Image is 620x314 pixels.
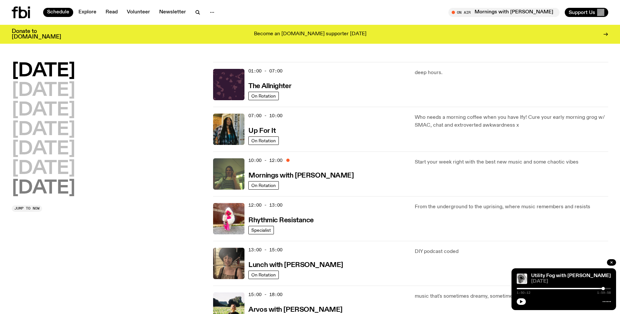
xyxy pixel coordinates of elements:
[12,62,75,80] button: [DATE]
[248,172,354,179] h3: Mornings with [PERSON_NAME]
[415,292,608,300] p: music that's sometimes dreamy, sometimes fast, but always good!
[213,158,244,190] img: Jim Kretschmer in a really cute outfit with cute braids, standing on a train holding up a peace s...
[155,8,190,17] a: Newsletter
[251,138,276,143] span: On Rotation
[248,113,282,119] span: 07:00 - 10:00
[12,29,61,40] h3: Donate to [DOMAIN_NAME]
[248,271,279,279] a: On Rotation
[248,128,276,134] h3: Up For It
[12,160,75,178] button: [DATE]
[14,207,40,210] span: Jump to now
[531,273,611,278] a: Utility Fog with [PERSON_NAME]
[415,248,608,256] p: DIY podcast coded
[415,114,608,129] p: Who needs a morning coffee when you have Ify! Cure your early morning grog w/ SMAC, chat and extr...
[248,306,342,313] h3: Arvos with [PERSON_NAME]
[569,9,595,15] span: Support Us
[531,279,611,284] span: [DATE]
[102,8,122,17] a: Read
[251,183,276,188] span: On Rotation
[248,181,279,190] a: On Rotation
[12,101,75,119] button: [DATE]
[12,140,75,158] button: [DATE]
[251,272,276,277] span: On Rotation
[248,171,354,179] a: Mornings with [PERSON_NAME]
[248,157,282,164] span: 10:00 - 12:00
[213,203,244,234] img: Attu crouches on gravel in front of a brown wall. They are wearing a white fur coat with a hood, ...
[213,114,244,145] img: Ify - a Brown Skin girl with black braided twists, looking up to the side with her tongue stickin...
[456,10,556,15] span: Tune in live
[248,82,291,90] a: The Allnighter
[12,179,75,197] button: [DATE]
[597,291,611,294] span: 1:59:58
[517,274,527,284] img: Edit from Juanlu Barlow & his Love-fi Recordings' This is not a new Three Broken Tapes album
[254,31,366,37] p: Become an [DOMAIN_NAME] supporter [DATE]
[248,217,314,224] h3: Rhythmic Resistance
[517,291,530,294] span: 1:50:12
[248,291,282,298] span: 15:00 - 18:00
[251,93,276,98] span: On Rotation
[565,8,608,17] button: Support Us
[248,305,342,313] a: Arvos with [PERSON_NAME]
[12,82,75,100] button: [DATE]
[12,205,42,212] button: Jump to now
[248,126,276,134] a: Up For It
[448,8,560,17] button: On AirMornings with [PERSON_NAME] / I Love My Computer :3
[248,247,282,253] span: 13:00 - 15:00
[43,8,73,17] a: Schedule
[248,136,279,145] a: On Rotation
[123,8,154,17] a: Volunteer
[12,121,75,139] button: [DATE]
[415,203,608,211] p: From the underground to the uprising, where music remembers and resists
[248,216,314,224] a: Rhythmic Resistance
[415,158,608,166] p: Start your week right with the best new music and some chaotic vibes
[75,8,100,17] a: Explore
[248,92,279,100] a: On Rotation
[248,226,274,234] a: Specialist
[251,228,271,232] span: Specialist
[248,202,282,208] span: 12:00 - 13:00
[248,260,343,269] a: Lunch with [PERSON_NAME]
[248,262,343,269] h3: Lunch with [PERSON_NAME]
[248,83,291,90] h3: The Allnighter
[415,69,608,77] p: deep hours.
[248,68,282,74] span: 01:00 - 07:00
